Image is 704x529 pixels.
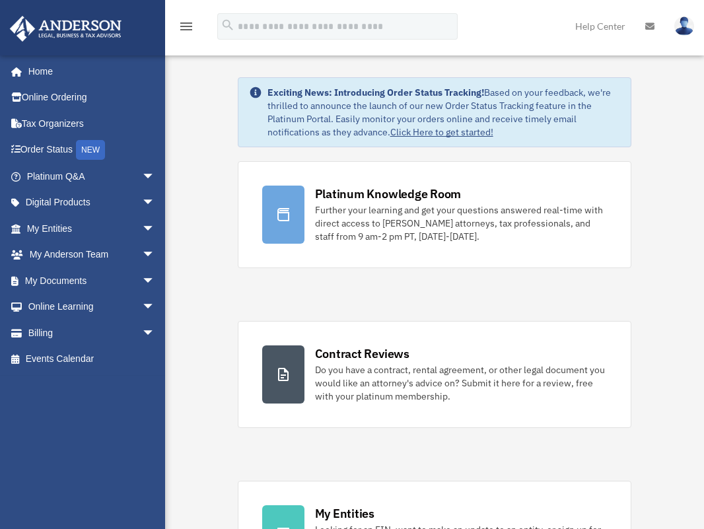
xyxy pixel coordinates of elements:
a: Digital Productsarrow_drop_down [9,190,175,216]
span: arrow_drop_down [142,242,168,269]
img: Anderson Advisors Platinum Portal [6,16,125,42]
a: Tax Organizers [9,110,175,137]
a: Events Calendar [9,346,175,372]
a: My Anderson Teamarrow_drop_down [9,242,175,268]
div: Do you have a contract, rental agreement, or other legal document you would like an attorney's ad... [315,363,608,403]
span: arrow_drop_down [142,163,168,190]
div: Further your learning and get your questions answered real-time with direct access to [PERSON_NAM... [315,203,608,243]
a: Click Here to get started! [390,126,493,138]
i: search [221,18,235,32]
a: Order StatusNEW [9,137,175,164]
div: Contract Reviews [315,345,409,362]
a: My Documentsarrow_drop_down [9,267,175,294]
span: arrow_drop_down [142,190,168,217]
a: Home [9,58,168,85]
a: Platinum Knowledge Room Further your learning and get your questions answered real-time with dire... [238,161,632,268]
strong: Exciting News: Introducing Order Status Tracking! [267,87,484,98]
span: arrow_drop_down [142,294,168,321]
img: User Pic [674,17,694,36]
a: Platinum Q&Aarrow_drop_down [9,163,175,190]
span: arrow_drop_down [142,215,168,242]
a: Contract Reviews Do you have a contract, rental agreement, or other legal document you would like... [238,321,632,428]
div: Based on your feedback, we're thrilled to announce the launch of our new Order Status Tracking fe... [267,86,621,139]
a: Billingarrow_drop_down [9,320,175,346]
div: Platinum Knowledge Room [315,186,462,202]
a: Online Learningarrow_drop_down [9,294,175,320]
span: arrow_drop_down [142,320,168,347]
a: Online Ordering [9,85,175,111]
div: My Entities [315,505,374,522]
a: menu [178,23,194,34]
span: arrow_drop_down [142,267,168,295]
a: My Entitiesarrow_drop_down [9,215,175,242]
div: NEW [76,140,105,160]
i: menu [178,18,194,34]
